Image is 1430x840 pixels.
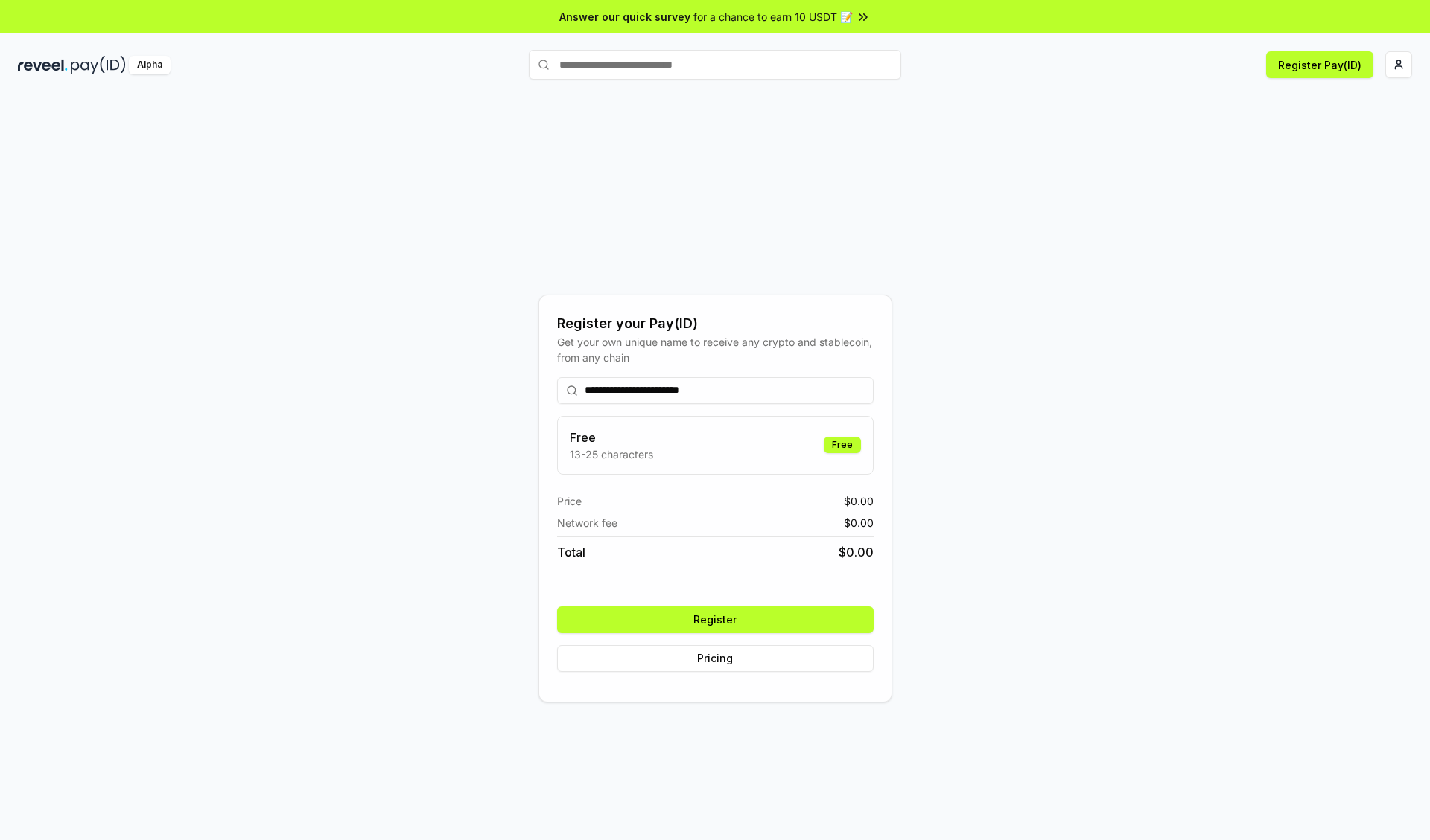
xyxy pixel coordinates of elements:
[18,56,68,74] img: reveel_dark
[570,446,653,462] p: 13-25 characters
[557,543,585,561] span: Total
[557,334,874,365] div: Get your own unique name to receive any crypto and stablecoin, from any chain
[844,515,874,530] span: $ 0.00
[129,56,171,74] div: Alpha
[557,515,617,530] span: Network fee
[557,493,582,509] span: Price
[557,645,874,672] button: Pricing
[559,9,690,25] span: Answer our quick survey
[1266,51,1373,78] button: Register Pay(ID)
[839,543,874,561] span: $ 0.00
[844,493,874,509] span: $ 0.00
[71,56,126,74] img: pay_id
[557,606,874,633] button: Register
[570,429,653,446] h3: Free
[824,437,861,453] div: Free
[693,9,853,25] span: for a chance to earn 10 USDT 📝
[557,313,874,334] div: Register your Pay(ID)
